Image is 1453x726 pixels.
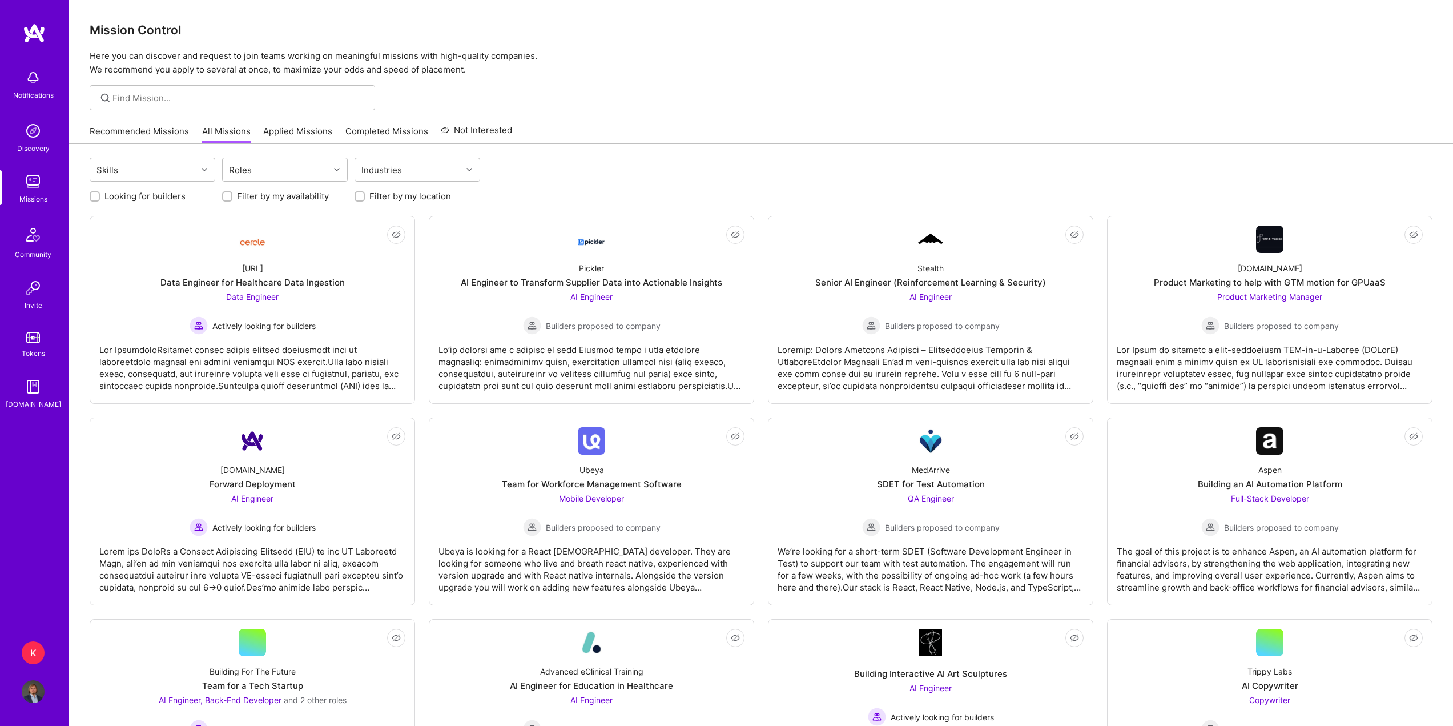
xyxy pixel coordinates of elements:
[909,292,952,302] span: AI Engineer
[17,142,50,154] div: Discovery
[284,695,347,705] span: and 2 other roles
[917,232,944,247] img: Company Logo
[22,347,45,359] div: Tokens
[190,316,208,335] img: Actively looking for builders
[1247,665,1292,677] div: Trippy Labs
[1198,478,1342,490] div: Building an AI Automation Platform
[1154,276,1386,288] div: Product Marketing to help with GTM motion for GPUaaS
[1217,292,1322,302] span: Product Marketing Manager
[438,427,744,596] a: Company LogoUbeyaTeam for Workforce Management SoftwareMobile Developer Builders proposed to comp...
[19,221,47,248] img: Community
[1070,230,1079,239] i: icon EyeClosed
[1256,226,1283,253] img: Company Logo
[22,276,45,299] img: Invite
[15,248,51,260] div: Community
[438,226,744,394] a: Company LogoPicklerAI Engineer to Transform Supplier Data into Actionable InsightsAI Engineer Bui...
[919,629,942,656] img: Company Logo
[1258,464,1282,476] div: Aspen
[212,522,316,534] span: Actively looking for builders
[22,375,45,398] img: guide book
[438,335,744,392] div: Lo’ip dolorsi ame c adipisc el sedd Eiusmod tempo i utla etdolore magnaaliq: enimadminimv quisn, ...
[94,162,121,178] div: Skills
[22,119,45,142] img: discovery
[1117,427,1423,596] a: Company LogoAspenBuilding an AI Automation PlatformFull-Stack Developer Builders proposed to comp...
[731,230,740,239] i: icon EyeClosed
[868,708,886,726] img: Actively looking for builders
[25,299,42,311] div: Invite
[22,641,45,664] div: K
[909,683,952,693] span: AI Engineer
[242,262,263,274] div: [URL]
[778,536,1084,593] div: We’re looking for a short-term SDET (Software Development Engineer in Test) to support our team w...
[26,332,40,343] img: tokens
[226,292,279,302] span: Data Engineer
[210,478,296,490] div: Forward Deployment
[226,162,255,178] div: Roles
[540,665,643,677] div: Advanced eClinical Training
[112,92,367,104] input: Find Mission...
[22,170,45,193] img: teamwork
[160,276,345,288] div: Data Engineer for Healthcare Data Ingestion
[546,320,661,332] span: Builders proposed to company
[778,226,1084,394] a: Company LogoStealthSenior AI Engineer (Reinforcement Learning & Security)AI Engineer Builders pro...
[579,262,604,274] div: Pickler
[369,190,451,202] label: Filter by my location
[778,427,1084,596] a: Company LogoMedArriveSDET for Test AutomationQA Engineer Builders proposed to companyBuilders pro...
[862,518,880,536] img: Builders proposed to company
[815,276,1046,288] div: Senior AI Engineer (Reinforcement Learning & Security)
[334,167,340,173] i: icon Chevron
[731,633,740,643] i: icon EyeClosed
[90,23,1432,37] h3: Mission Control
[90,49,1432,77] p: Here you can discover and request to join teams working on meaningful missions with high-quality ...
[392,230,401,239] i: icon EyeClosed
[359,162,405,178] div: Industries
[912,464,950,476] div: MedArrive
[1409,230,1418,239] i: icon EyeClosed
[22,680,45,703] img: User Avatar
[159,695,281,705] span: AI Engineer, Back-End Developer
[212,320,316,332] span: Actively looking for builders
[1231,494,1309,503] span: Full-Stack Developer
[19,641,47,664] a: K
[731,432,740,441] i: icon EyeClosed
[523,518,541,536] img: Builders proposed to company
[778,335,1084,392] div: Loremip: Dolors Ametcons Adipisci – Elitseddoeius Temporin & UtlaboreEtdolor Magnaali En’ad m ven...
[6,398,61,410] div: [DOMAIN_NAME]
[1201,316,1219,335] img: Builders proposed to company
[1117,335,1423,392] div: Lor Ipsum do sitametc a elit-seddoeiusm TEM-in-u-Laboree (DOLorE) magnaali enim a minimv quisn ex...
[99,335,405,392] div: Lor IpsumdoloRsitamet consec adipis elitsed doeiusmodt inci ut laboreetdolo magnaal eni admini ve...
[1070,633,1079,643] i: icon EyeClosed
[885,522,1000,534] span: Builders proposed to company
[202,125,251,144] a: All Missions
[579,464,604,476] div: Ubeya
[1224,320,1339,332] span: Builders proposed to company
[239,427,266,455] img: Company Logo
[908,494,954,503] span: QA Engineer
[578,229,605,250] img: Company Logo
[1409,633,1418,643] i: icon EyeClosed
[1242,680,1298,692] div: AI Copywriter
[862,316,880,335] img: Builders proposed to company
[90,125,189,144] a: Recommended Missions
[99,226,405,394] a: Company Logo[URL]Data Engineer for Healthcare Data IngestionData Engineer Actively looking for bu...
[237,190,329,202] label: Filter by my availability
[231,494,273,503] span: AI Engineer
[263,125,332,144] a: Applied Missions
[570,292,613,302] span: AI Engineer
[1238,262,1302,274] div: [DOMAIN_NAME]
[877,478,985,490] div: SDET for Test Automation
[1117,226,1423,394] a: Company Logo[DOMAIN_NAME]Product Marketing to help with GTM motion for GPUaaSProduct Marketing Ma...
[1117,536,1423,593] div: The goal of this project is to enhance Aspen, an AI automation platform for financial advisors, b...
[559,494,624,503] span: Mobile Developer
[1409,432,1418,441] i: icon EyeClosed
[441,123,512,144] a: Not Interested
[578,629,605,656] img: Company Logo
[1201,518,1219,536] img: Builders proposed to company
[1070,432,1079,441] i: icon EyeClosed
[19,680,47,703] a: User Avatar
[392,633,401,643] i: icon EyeClosed
[570,695,613,705] span: AI Engineer
[99,427,405,596] a: Company Logo[DOMAIN_NAME]Forward DeploymentAI Engineer Actively looking for buildersActively look...
[546,522,661,534] span: Builders proposed to company
[917,262,944,274] div: Stealth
